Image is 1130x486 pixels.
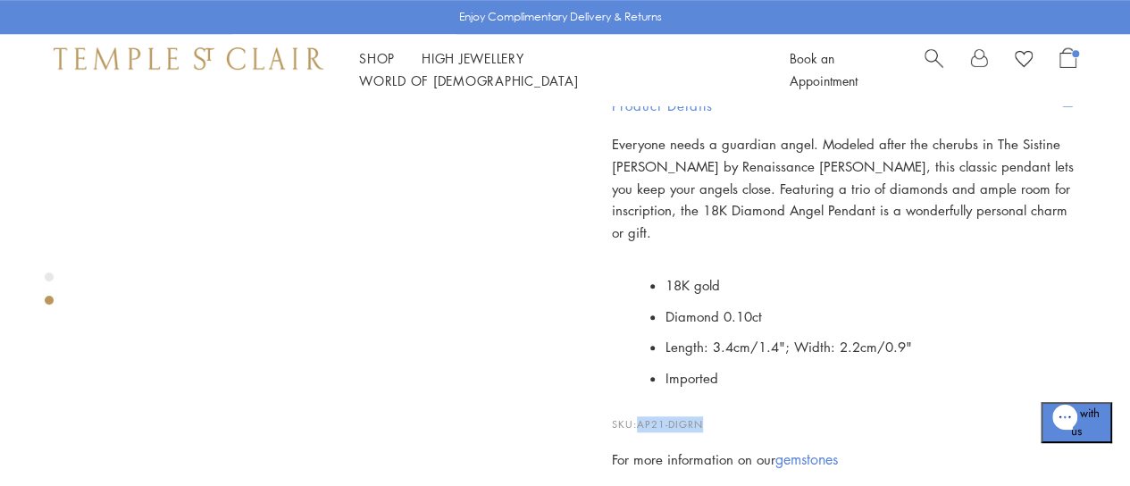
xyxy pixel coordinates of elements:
li: 18K gold [665,270,1076,301]
a: Open Shopping Bag [1059,47,1076,92]
p: SKU: [612,398,1076,432]
li: Imported [665,363,1076,394]
img: Temple St. Clair [54,47,323,69]
div: For more information on our [612,448,1076,471]
iframe: Gorgias live chat messenger [1041,402,1112,468]
p: Everyone needs a guardian angel. Modeled after the cherubs in The Sistine [PERSON_NAME] by Renais... [612,133,1076,244]
li: Diamond 0.10ct [665,301,1076,332]
a: High JewelleryHigh Jewellery [422,49,524,67]
a: ShopShop [359,49,395,67]
li: Length: 3.4cm/1.4"; Width: 2.2cm/0.9" [665,331,1076,363]
nav: Main navigation [359,47,749,92]
div: Product gallery navigation [45,268,54,319]
a: Search [925,47,943,92]
button: Product Details [612,86,1076,126]
a: Book an Appointment [790,49,858,89]
span: AP21-DIGRN [637,417,703,431]
a: View Wishlist [1015,47,1033,74]
p: Enjoy Complimentary Delivery & Returns [459,8,662,26]
a: World of [DEMOGRAPHIC_DATA]World of [DEMOGRAPHIC_DATA] [359,71,578,89]
a: gemstones [775,449,838,469]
